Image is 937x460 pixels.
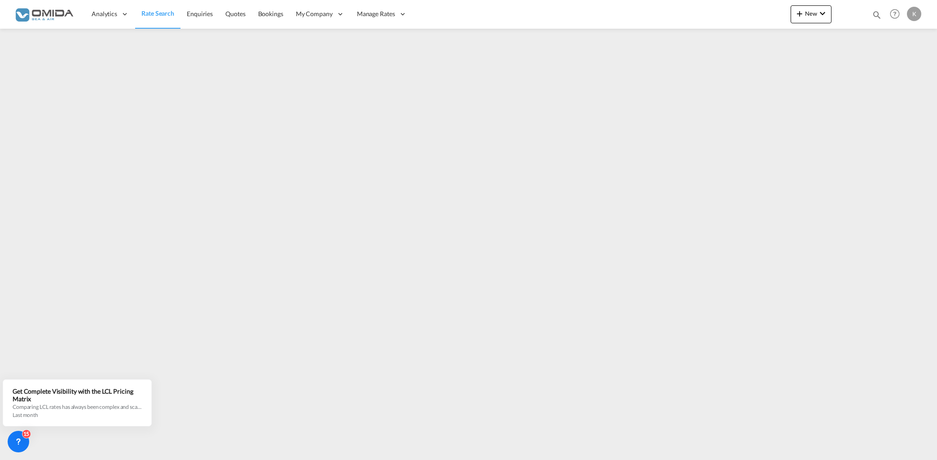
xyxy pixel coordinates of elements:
[872,10,882,20] md-icon: icon-magnify
[794,10,828,17] span: New
[887,6,907,22] div: Help
[817,8,828,19] md-icon: icon-chevron-down
[357,9,395,18] span: Manage Rates
[92,9,117,18] span: Analytics
[887,6,902,22] span: Help
[794,8,805,19] md-icon: icon-plus 400-fg
[872,10,882,23] div: icon-magnify
[141,9,174,17] span: Rate Search
[907,7,921,21] div: K
[187,10,213,17] span: Enquiries
[13,4,74,24] img: 459c566038e111ed959c4fc4f0a4b274.png
[258,10,283,17] span: Bookings
[791,5,831,23] button: icon-plus 400-fgNewicon-chevron-down
[225,10,245,17] span: Quotes
[296,9,333,18] span: My Company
